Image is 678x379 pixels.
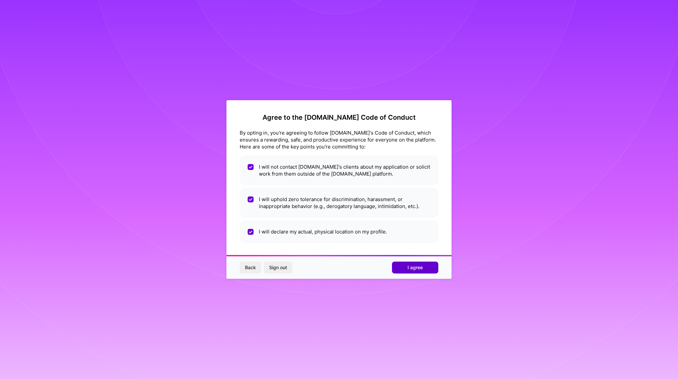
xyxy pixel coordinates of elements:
[240,155,438,185] li: I will not contact [DOMAIN_NAME]'s clients about my application or solicit work from them outside...
[240,262,261,274] button: Back
[392,262,438,274] button: I agree
[240,220,438,243] li: I will declare my actual, physical location on my profile.
[240,129,438,150] div: By opting in, you're agreeing to follow [DOMAIN_NAME]'s Code of Conduct, which ensures a rewardin...
[245,264,256,271] span: Back
[269,264,287,271] span: Sign out
[408,264,423,271] span: I agree
[240,188,438,218] li: I will uphold zero tolerance for discrimination, harassment, or inappropriate behavior (e.g., der...
[264,262,292,274] button: Sign out
[240,113,438,121] h2: Agree to the [DOMAIN_NAME] Code of Conduct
